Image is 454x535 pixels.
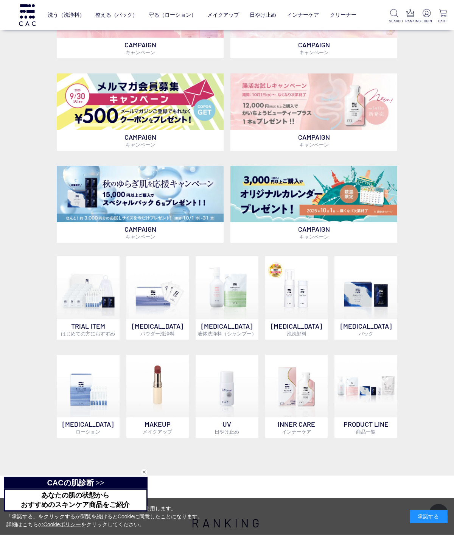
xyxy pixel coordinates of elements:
[230,73,397,130] img: 腸活お試しキャンペーン
[299,142,329,148] span: キャンペーン
[330,6,356,24] a: クリーナー
[265,355,328,418] img: インナーケア
[265,417,328,438] p: INNER CARE
[57,319,120,340] p: TRIAL ITEM
[126,49,155,55] span: キャンペーン
[57,166,224,243] a: スペシャルパックお試しプレゼント スペシャルパックお試しプレゼント CAMPAIGNキャンペーン
[230,73,397,151] a: 腸活お試しキャンペーン 腸活お試しキャンペーン CAMPAIGNキャンペーン
[334,417,397,438] p: PRODUCT LINE
[356,429,376,435] span: 商品一覧
[389,9,399,24] a: SEARCH
[410,510,448,523] div: 承諾する
[265,256,328,319] img: 泡洗顔料
[207,6,239,24] a: メイクアップ
[149,6,196,24] a: 守る（ローション）
[196,319,258,340] p: [MEDICAL_DATA]
[287,6,319,24] a: インナーケア
[334,355,397,438] a: PRODUCT LINE商品一覧
[299,234,329,240] span: キャンペーン
[143,429,172,435] span: メイクアップ
[389,18,399,24] p: SEARCH
[6,505,203,529] div: 当サイトでは、お客様へのサービス向上のためにCookieを使用します。 「承諾する」をクリックするか閲覧を続けるとCookieに同意したことになります。 詳細はこちらの をクリックしてください。
[61,331,115,337] span: はじめての方におすすめ
[126,319,189,340] p: [MEDICAL_DATA]
[140,331,175,337] span: パウダー洗浄料
[126,142,155,148] span: キャンペーン
[438,9,448,24] a: CART
[265,355,328,438] a: インナーケア INNER CAREインナーケア
[57,256,120,319] img: トライアルセット
[334,319,397,340] p: [MEDICAL_DATA]
[359,331,373,337] span: パック
[48,6,85,24] a: 洗う（洗浄料）
[57,355,120,438] a: [MEDICAL_DATA]ローション
[265,256,328,340] a: 泡洗顔料 [MEDICAL_DATA]泡洗顔料
[405,18,415,24] p: RANKING
[405,9,415,24] a: RANKING
[196,417,258,438] p: UV
[250,6,276,24] a: 日やけ止め
[44,521,81,527] a: Cookieポリシー
[126,417,189,438] p: MAKEUP
[230,222,397,243] p: CAMPAIGN
[126,234,155,240] span: キャンペーン
[287,331,306,337] span: 泡洗顔料
[57,73,224,130] img: メルマガ会員募集
[126,256,189,340] a: [MEDICAL_DATA]パウダー洗浄料
[299,49,329,55] span: キャンペーン
[230,166,397,223] img: カレンダープレゼント
[57,130,224,151] p: CAMPAIGN
[57,73,224,151] a: メルマガ会員募集 メルマガ会員募集 CAMPAIGNキャンペーン
[421,18,432,24] p: LOGIN
[57,38,224,58] p: CAMPAIGN
[215,429,239,435] span: 日やけ止め
[334,256,397,340] a: [MEDICAL_DATA]パック
[126,355,189,438] a: MAKEUPメイクアップ
[230,38,397,58] p: CAMPAIGN
[76,429,100,435] span: ローション
[95,6,138,24] a: 整える（パック）
[57,222,224,243] p: CAMPAIGN
[18,4,37,26] img: logo
[230,130,397,151] p: CAMPAIGN
[421,9,432,24] a: LOGIN
[197,331,257,337] span: 液体洗浄料（シャンプー）
[196,256,258,340] a: [MEDICAL_DATA]液体洗浄料（シャンプー）
[282,429,311,435] span: インナーケア
[57,417,120,438] p: [MEDICAL_DATA]
[57,166,224,223] img: スペシャルパックお試しプレゼント
[438,18,448,24] p: CART
[57,256,120,340] a: トライアルセット TRIAL ITEMはじめての方におすすめ
[265,319,328,340] p: [MEDICAL_DATA]
[230,166,397,243] a: カレンダープレゼント カレンダープレゼント CAMPAIGNキャンペーン
[196,355,258,438] a: UV日やけ止め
